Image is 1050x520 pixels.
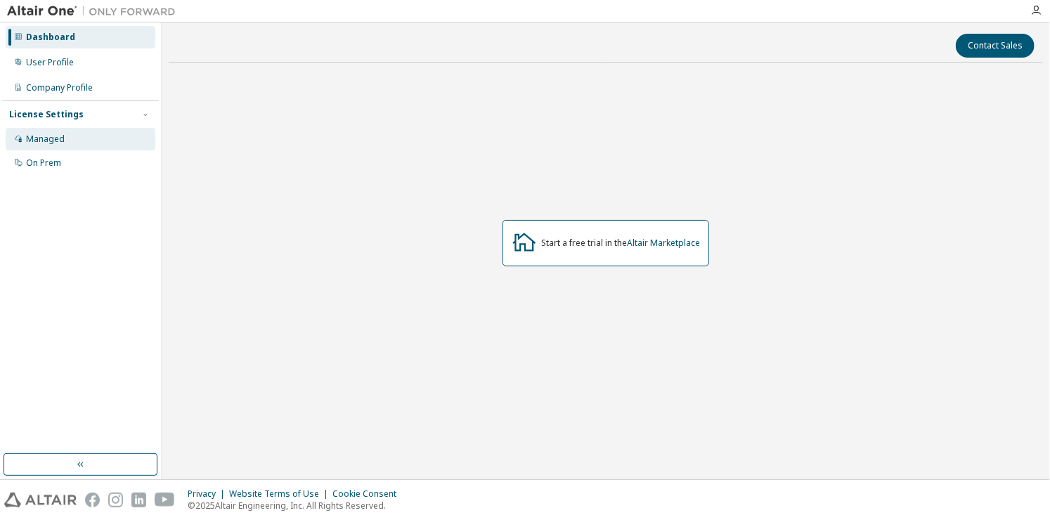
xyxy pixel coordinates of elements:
div: Company Profile [26,82,93,93]
div: Start a free trial in the [541,238,700,249]
img: instagram.svg [108,493,123,507]
p: © 2025 Altair Engineering, Inc. All Rights Reserved. [188,500,405,512]
div: Privacy [188,488,229,500]
div: Cookie Consent [332,488,405,500]
a: Altair Marketplace [627,237,700,249]
div: Managed [26,134,65,145]
img: facebook.svg [85,493,100,507]
div: User Profile [26,57,74,68]
img: youtube.svg [155,493,175,507]
div: Dashboard [26,32,75,43]
img: Altair One [7,4,183,18]
div: License Settings [9,109,84,120]
div: On Prem [26,157,61,169]
img: altair_logo.svg [4,493,77,507]
img: linkedin.svg [131,493,146,507]
div: Website Terms of Use [229,488,332,500]
button: Contact Sales [956,34,1035,58]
